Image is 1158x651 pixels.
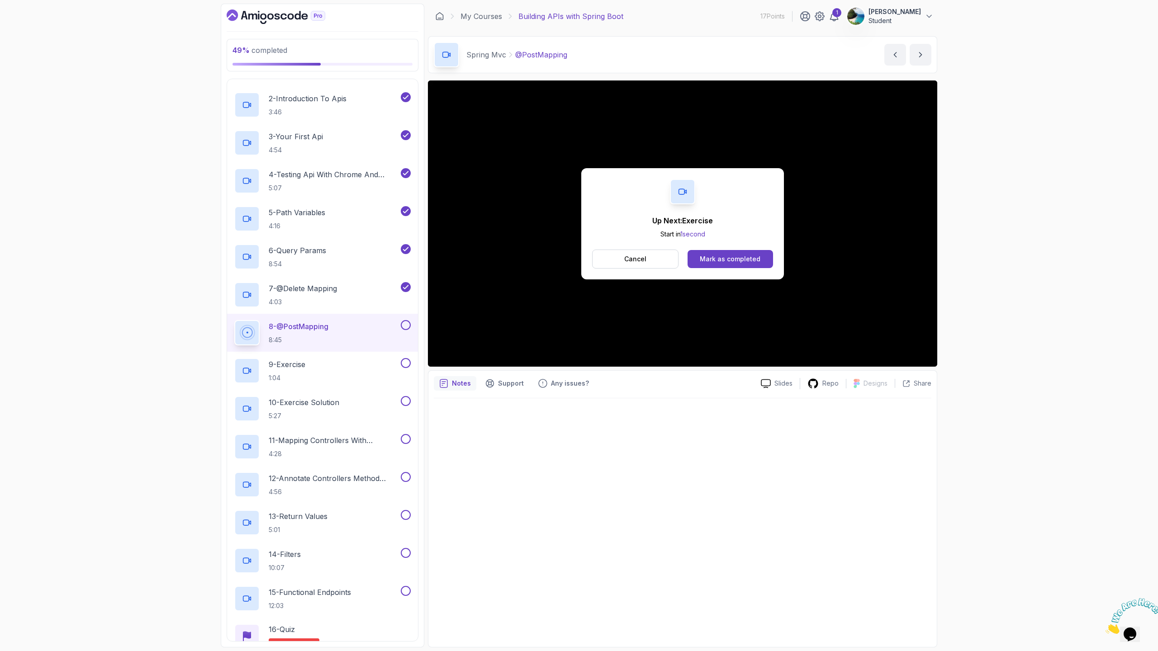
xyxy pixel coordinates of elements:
p: Up Next: Exercise [652,215,713,226]
button: 16-QuizRequired-quiz [234,624,411,649]
button: user profile image[PERSON_NAME]Student [847,7,934,25]
button: 3-Your First Api4:54 [234,130,411,156]
a: Slides [754,379,800,388]
p: 13 - Return Values [269,511,327,522]
p: 4:56 [269,487,399,496]
img: user profile image [847,8,864,25]
button: 8-@PostMapping8:45 [234,320,411,345]
span: completed [233,46,287,55]
p: Student [868,16,921,25]
p: 8:45 [269,335,328,344]
p: 3:46 [269,108,346,117]
button: 4-Testing Api With Chrome And Intellij5:07 [234,168,411,193]
button: 6-Query Params8:54 [234,244,411,269]
button: Cancel [592,250,679,269]
span: 1 second [680,230,705,238]
button: 11-Mapping Controllers With @Requestmapping4:28 [234,434,411,459]
p: 15 - Functional Endpoints [269,587,351,598]
p: Start in [652,230,713,239]
p: 4:03 [269,297,337,307]
p: [PERSON_NAME] [868,7,921,16]
iframe: chat widget [1102,594,1158,637]
button: Feedback button [533,376,594,391]
button: 2-Introduction To Apis3:46 [234,92,411,118]
button: 7-@Delete Mapping4:03 [234,282,411,307]
p: 11 - Mapping Controllers With @Requestmapping [269,435,399,446]
a: Dashboard [435,12,444,21]
p: 17 Points [760,12,785,21]
button: 9-Exercise1:04 [234,358,411,383]
p: Cancel [624,255,646,264]
button: 5-Path Variables4:16 [234,206,411,231]
p: Spring Mvc [466,49,506,60]
p: 4:54 [269,146,323,155]
p: 7 - @Delete Mapping [269,283,337,294]
p: Designs [864,379,887,388]
span: Required- [274,640,302,647]
p: 8:54 [269,259,326,269]
div: Mark as completed [700,255,760,264]
div: 1 [832,8,841,17]
button: 14-Filters10:07 [234,548,411,573]
p: 8 - @PostMapping [269,321,328,332]
p: 5:07 [269,184,399,193]
a: Repo [800,378,846,389]
button: 13-Return Values5:01 [234,510,411,535]
p: Notes [452,379,471,388]
p: Slides [774,379,793,388]
p: Support [498,379,524,388]
p: 2 - Introduction To Apis [269,93,346,104]
button: notes button [434,376,476,391]
p: Any issues? [551,379,589,388]
p: 9 - Exercise [269,359,305,370]
button: Support button [480,376,529,391]
p: Building APIs with Spring Boot [518,11,623,22]
p: 16 - Quiz [269,624,295,635]
p: 12 - Annotate Controllers Method Arguments [269,473,399,484]
img: Chat attention grabber [4,4,60,39]
span: quiz [302,640,314,647]
p: 4 - Testing Api With Chrome And Intellij [269,169,399,180]
p: 10 - Exercise Solution [269,397,339,408]
button: Share [895,379,931,388]
button: 12-Annotate Controllers Method Arguments4:56 [234,472,411,497]
p: 5:01 [269,525,327,534]
p: Share [914,379,931,388]
span: 49 % [233,46,250,55]
a: My Courses [460,11,502,22]
p: 6 - Query Params [269,245,326,256]
p: 5:27 [269,411,339,420]
button: 15-Functional Endpoints12:03 [234,586,411,611]
p: Repo [822,379,839,388]
p: 12:03 [269,601,351,610]
p: 14 - Filters [269,549,301,560]
button: next content [910,44,931,66]
a: 1 [829,11,840,22]
p: @PostMapping [515,49,567,60]
button: 10-Exercise Solution5:27 [234,396,411,421]
p: 1:04 [269,373,305,382]
button: previous content [884,44,906,66]
p: 5 - Path Variables [269,207,325,218]
p: 4:28 [269,449,399,458]
p: 4:16 [269,222,325,231]
p: 3 - Your First Api [269,131,323,142]
iframe: 8 - @PostMapping [428,80,937,367]
button: Mark as completed [688,250,773,268]
a: Dashboard [227,9,346,24]
p: 10:07 [269,563,301,572]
